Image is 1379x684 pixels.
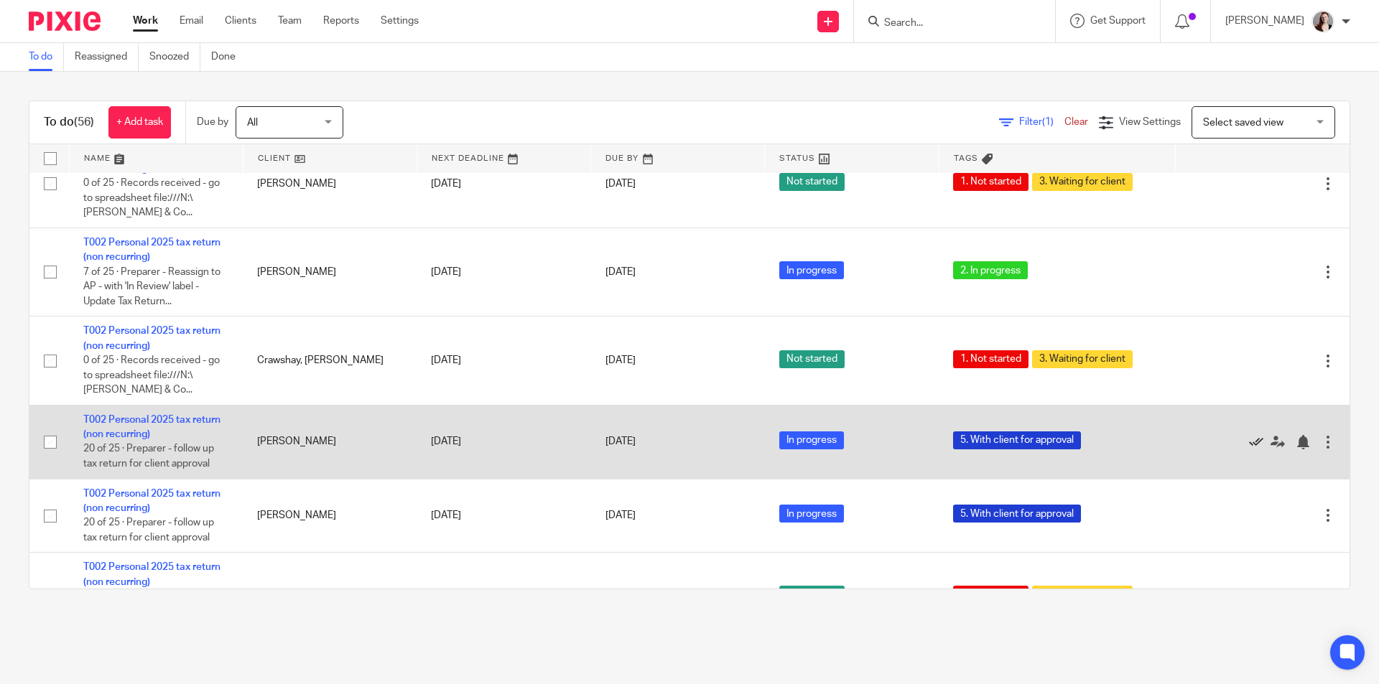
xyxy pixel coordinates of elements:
[83,517,214,543] span: 20 of 25 · Preparer - follow up tax return for client approval
[779,505,844,523] span: In progress
[1032,173,1133,191] span: 3. Waiting for client
[779,586,845,604] span: Not started
[83,267,220,306] span: 7 of 25 · Preparer - Reassign to AP - with 'In Review' label - Update Tax Return...
[75,43,139,71] a: Reassigned
[883,17,1012,30] input: Search
[180,14,203,28] a: Email
[953,350,1029,368] span: 1. Not started
[605,179,636,189] span: [DATE]
[243,553,417,641] td: [PERSON_NAME]
[953,431,1081,449] span: 5. With client for approval
[605,510,636,520] span: [DATE]
[417,405,590,479] td: [DATE]
[1119,117,1181,127] span: View Settings
[83,179,220,218] span: 0 of 25 · Records received - go to spreadsheet file:///N:\[PERSON_NAME] & Co...
[243,317,417,405] td: Crawshay, [PERSON_NAME]
[29,11,101,31] img: Pixie
[1225,14,1304,28] p: [PERSON_NAME]
[953,586,1029,604] span: 1. Not started
[779,431,844,449] span: In progress
[83,149,220,174] a: T002 Personal 2025 tax return (non recurring)
[605,267,636,277] span: [DATE]
[1203,118,1283,128] span: Select saved view
[83,489,220,513] a: T002 Personal 2025 tax return (non recurring)
[44,115,94,130] h1: To do
[417,553,590,641] td: [DATE]
[323,14,359,28] a: Reports
[953,173,1029,191] span: 1. Not started
[83,415,220,439] a: T002 Personal 2025 tax return (non recurring)
[1042,117,1054,127] span: (1)
[779,350,845,368] span: Not started
[211,43,246,71] a: Done
[83,562,220,586] a: T002 Personal 2025 tax return (non recurring)
[243,228,417,317] td: [PERSON_NAME]
[417,317,590,405] td: [DATE]
[225,14,256,28] a: Clients
[1032,586,1133,604] span: 3. Waiting for client
[197,115,228,129] p: Due by
[417,479,590,553] td: [DATE]
[149,43,200,71] a: Snoozed
[1019,117,1064,127] span: Filter
[243,139,417,228] td: [PERSON_NAME]
[1311,10,1334,33] img: High%20Res%20Andrew%20Price%20Accountants%20_Poppy%20Jakes%20Photography-3%20-%20Copy.jpg
[1090,16,1146,26] span: Get Support
[83,326,220,350] a: T002 Personal 2025 tax return (non recurring)
[417,139,590,228] td: [DATE]
[779,261,844,279] span: In progress
[83,238,220,262] a: T002 Personal 2025 tax return (non recurring)
[954,154,978,162] span: Tags
[243,479,417,553] td: [PERSON_NAME]
[278,14,302,28] a: Team
[605,437,636,447] span: [DATE]
[417,228,590,317] td: [DATE]
[247,118,258,128] span: All
[1064,117,1088,127] a: Clear
[83,444,214,469] span: 20 of 25 · Preparer - follow up tax return for client approval
[29,43,64,71] a: To do
[74,116,94,128] span: (56)
[108,106,171,139] a: + Add task
[1249,434,1271,449] a: Mark as done
[133,14,158,28] a: Work
[381,14,419,28] a: Settings
[83,355,220,395] span: 0 of 25 · Records received - go to spreadsheet file:///N:\[PERSON_NAME] & Co...
[779,173,845,191] span: Not started
[953,505,1081,523] span: 5. With client for approval
[243,405,417,479] td: [PERSON_NAME]
[1032,350,1133,368] span: 3. Waiting for client
[953,261,1028,279] span: 2. In progress
[605,355,636,365] span: [DATE]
